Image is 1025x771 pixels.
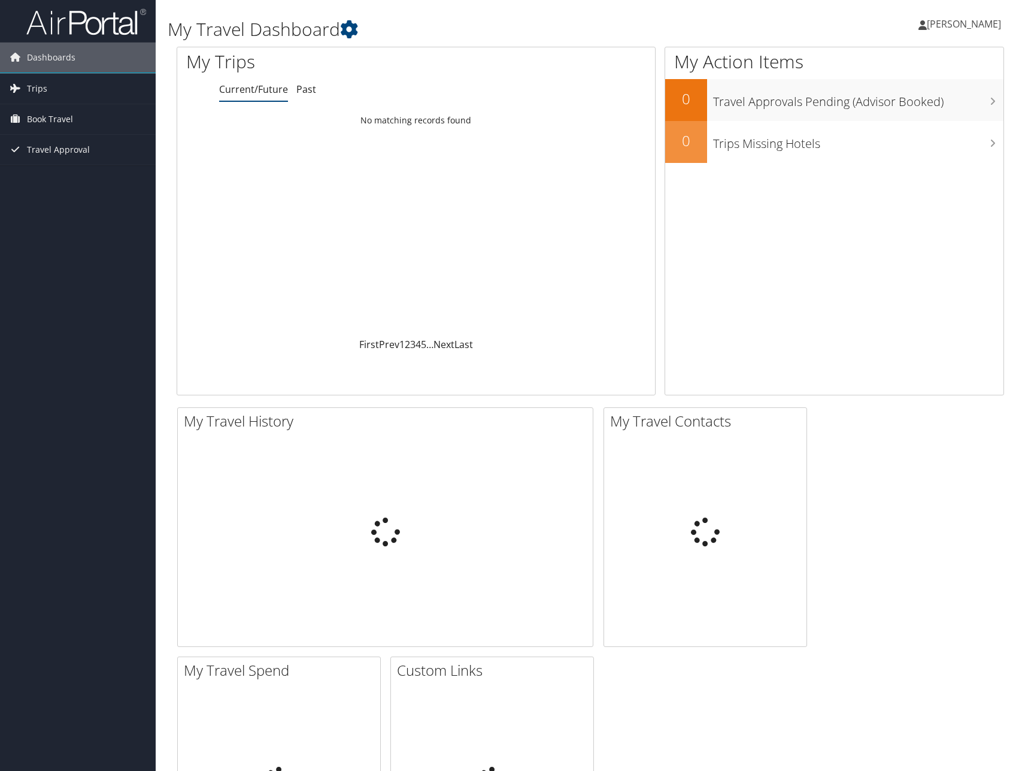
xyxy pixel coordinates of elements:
[433,338,454,351] a: Next
[918,6,1013,42] a: [PERSON_NAME]
[27,43,75,72] span: Dashboards
[410,338,416,351] a: 3
[219,83,288,96] a: Current/Future
[405,338,410,351] a: 2
[713,87,1003,110] h3: Travel Approvals Pending (Advisor Booked)
[397,660,593,681] h2: Custom Links
[359,338,379,351] a: First
[27,104,73,134] span: Book Travel
[27,135,90,165] span: Travel Approval
[296,83,316,96] a: Past
[177,110,655,131] td: No matching records found
[26,8,146,36] img: airportal-logo.png
[713,129,1003,152] h3: Trips Missing Hotels
[665,89,707,109] h2: 0
[454,338,473,351] a: Last
[665,121,1003,163] a: 0Trips Missing Hotels
[665,79,1003,121] a: 0Travel Approvals Pending (Advisor Booked)
[665,49,1003,74] h1: My Action Items
[927,17,1001,31] span: [PERSON_NAME]
[421,338,426,351] a: 5
[186,49,447,74] h1: My Trips
[426,338,433,351] span: …
[184,660,380,681] h2: My Travel Spend
[416,338,421,351] a: 4
[27,74,47,104] span: Trips
[610,411,806,431] h2: My Travel Contacts
[168,17,731,42] h1: My Travel Dashboard
[379,338,399,351] a: Prev
[399,338,405,351] a: 1
[184,411,593,431] h2: My Travel History
[665,131,707,151] h2: 0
